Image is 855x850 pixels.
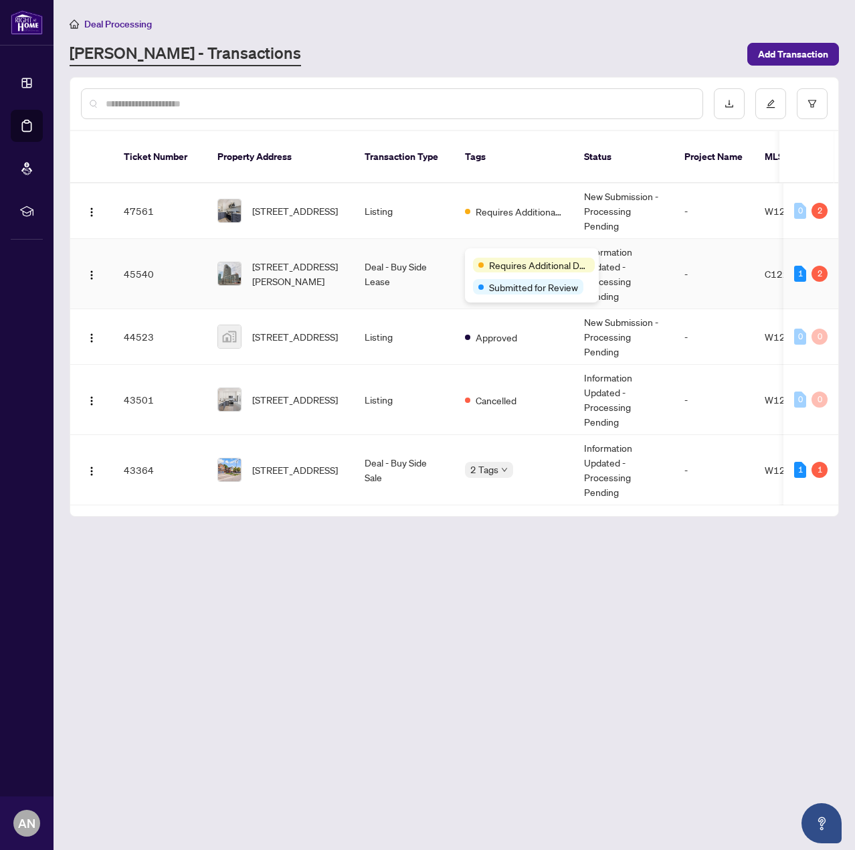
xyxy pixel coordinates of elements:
th: Ticket Number [113,131,207,183]
th: Property Address [207,131,354,183]
span: down [501,466,508,473]
button: Logo [81,389,102,410]
span: edit [766,99,775,108]
td: 43501 [113,365,207,435]
td: Listing [354,309,454,365]
span: 2 Tags [470,462,498,477]
td: Listing [354,183,454,239]
div: 2 [812,203,828,219]
th: MLS # [754,131,834,183]
span: [STREET_ADDRESS] [252,462,338,477]
img: Logo [86,333,97,343]
div: 0 [794,203,806,219]
span: [STREET_ADDRESS] [252,392,338,407]
td: - [674,239,754,309]
th: Tags [454,131,573,183]
span: W12292765 [765,331,822,343]
span: Deal Processing [84,18,152,30]
span: Requires Additional Docs [476,204,563,219]
img: thumbnail-img [218,199,241,222]
div: 1 [794,462,806,478]
button: Add Transaction [747,43,839,66]
img: thumbnail-img [218,262,241,285]
button: Logo [81,263,102,284]
span: C12292777 [765,268,819,280]
td: 47561 [113,183,207,239]
div: 0 [812,392,828,408]
div: 0 [812,329,828,345]
img: thumbnail-img [218,325,241,348]
img: logo [11,10,43,35]
span: home [70,19,79,29]
a: [PERSON_NAME] - Transactions [70,42,301,66]
td: - [674,309,754,365]
td: Information Updated - Processing Pending [573,435,674,505]
span: W12278470 [765,394,822,406]
img: Logo [86,396,97,406]
td: 45540 [113,239,207,309]
div: 0 [794,392,806,408]
div: 1 [812,462,828,478]
th: Status [573,131,674,183]
td: - [674,183,754,239]
td: 43364 [113,435,207,505]
div: 0 [794,329,806,345]
button: Logo [81,200,102,222]
td: - [674,365,754,435]
td: New Submission - Processing Pending [573,309,674,365]
td: - [674,435,754,505]
span: W12258991 [765,464,822,476]
img: thumbnail-img [218,388,241,411]
button: filter [797,88,828,119]
button: Open asap [801,803,842,843]
th: Transaction Type [354,131,454,183]
button: Logo [81,326,102,347]
div: 2 [812,266,828,282]
span: download [725,99,734,108]
th: Project Name [674,131,754,183]
span: Submitted for Review [489,280,578,294]
button: edit [755,88,786,119]
span: Add Transaction [758,44,828,65]
td: Deal - Buy Side Sale [354,435,454,505]
td: Deal - Buy Side Lease [354,239,454,309]
span: Approved [476,330,517,345]
span: [STREET_ADDRESS] [252,203,338,218]
img: Logo [86,270,97,280]
td: Listing [354,365,454,435]
span: [STREET_ADDRESS][PERSON_NAME] [252,259,343,288]
img: Logo [86,466,97,477]
td: Information Updated - Processing Pending [573,239,674,309]
img: Logo [86,207,97,218]
span: Requires Additional Docs [489,258,589,272]
td: 44523 [113,309,207,365]
span: [STREET_ADDRESS] [252,329,338,344]
button: download [714,88,745,119]
span: filter [807,99,817,108]
span: W12328729 [765,205,822,217]
img: thumbnail-img [218,458,241,481]
span: AN [18,814,35,833]
td: Information Updated - Processing Pending [573,365,674,435]
div: 1 [794,266,806,282]
span: Cancelled [476,393,516,408]
button: Logo [81,459,102,481]
td: New Submission - Processing Pending [573,183,674,239]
